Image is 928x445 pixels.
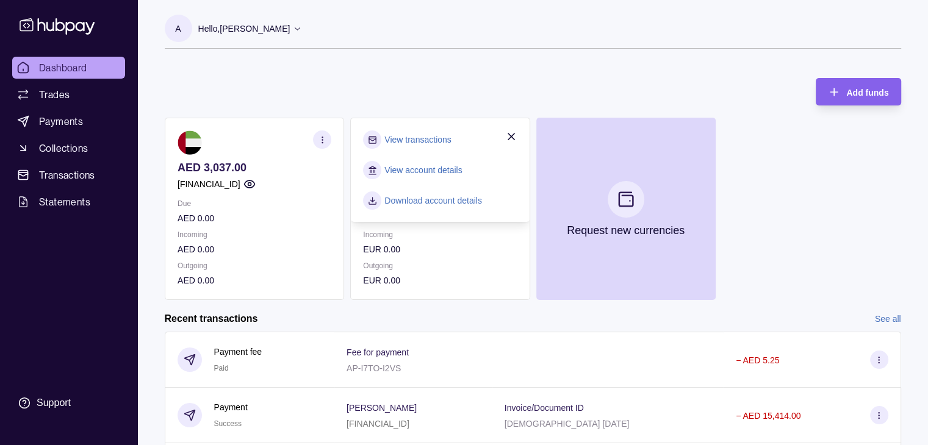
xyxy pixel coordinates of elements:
[178,274,331,287] p: AED 0.00
[37,396,71,410] div: Support
[363,259,517,272] p: Outgoing
[384,194,482,207] a: Download account details
[214,345,262,358] p: Payment fee
[736,411,800,421] p: − AED 15,414.00
[12,137,125,159] a: Collections
[178,228,331,241] p: Incoming
[536,118,715,300] button: Request new currencies
[175,22,181,35] p: A
[347,347,409,357] p: Fee for payment
[347,363,401,373] p: AP-I7TO-I2VS
[384,163,462,177] a: View account details
[12,84,125,105] a: Trades
[214,364,229,372] span: Paid
[178,130,202,155] img: ae
[39,194,90,209] span: Statements
[347,419,409,429] p: [FINANCIAL_ID]
[12,164,125,186] a: Transactions
[12,390,125,416] a: Support
[39,168,95,182] span: Transactions
[816,78,901,105] button: Add funds
[39,60,87,75] span: Dashboard
[214,419,242,428] span: Success
[214,400,248,414] p: Payment
[12,110,125,132] a: Payments
[178,212,331,225] p: AED 0.00
[875,312,901,326] a: See all
[736,355,779,365] p: − AED 5.25
[39,114,83,129] span: Payments
[363,228,517,241] p: Incoming
[178,259,331,272] p: Outgoing
[198,22,290,35] p: Hello, [PERSON_NAME]
[846,88,888,98] span: Add funds
[505,403,584,413] p: Invoice/Document ID
[178,177,240,191] p: [FINANCIAL_ID]
[567,224,685,237] p: Request new currencies
[384,133,451,146] a: View transactions
[39,87,70,102] span: Trades
[178,243,331,256] p: AED 0.00
[363,274,517,287] p: EUR 0.00
[363,243,517,256] p: EUR 0.00
[347,403,417,413] p: [PERSON_NAME]
[165,312,258,326] h2: Recent transactions
[178,161,331,174] p: AED 3,037.00
[178,197,331,210] p: Due
[12,191,125,213] a: Statements
[12,57,125,79] a: Dashboard
[39,141,88,155] span: Collections
[505,419,630,429] p: [DEMOGRAPHIC_DATA] [DATE]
